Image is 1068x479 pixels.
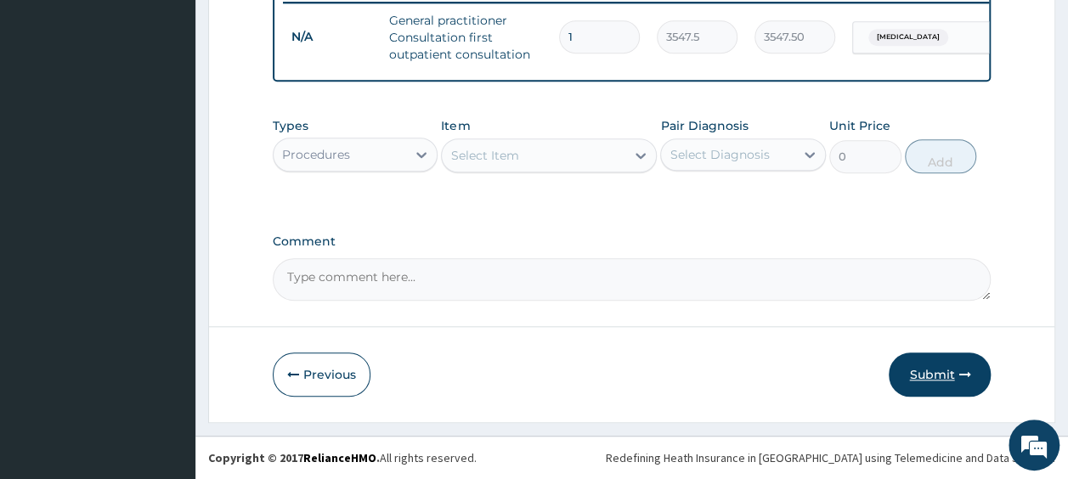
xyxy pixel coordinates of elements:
td: General practitioner Consultation first outpatient consultation [381,3,551,71]
td: N/A [283,21,381,53]
div: Procedures [282,146,350,163]
div: Select Diagnosis [670,146,769,163]
label: Unit Price [829,117,890,134]
img: d_794563401_company_1708531726252_794563401 [31,85,69,127]
label: Item [441,117,470,134]
footer: All rights reserved. [195,436,1068,479]
span: [MEDICAL_DATA] [868,29,948,46]
label: Comment [273,234,992,249]
textarea: Type your message and hit 'Enter' [8,307,324,367]
label: Types [273,119,308,133]
label: Pair Diagnosis [660,117,748,134]
button: Previous [273,352,370,397]
div: Minimize live chat window [279,8,319,49]
a: RelianceHMO [303,450,376,465]
strong: Copyright © 2017 . [208,450,380,465]
span: We're online! [99,136,235,307]
div: Chat with us now [88,95,285,117]
div: Redefining Heath Insurance in [GEOGRAPHIC_DATA] using Telemedicine and Data Science! [606,449,1055,466]
div: Select Item [450,147,518,164]
button: Submit [889,352,991,397]
button: Add [905,139,977,173]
